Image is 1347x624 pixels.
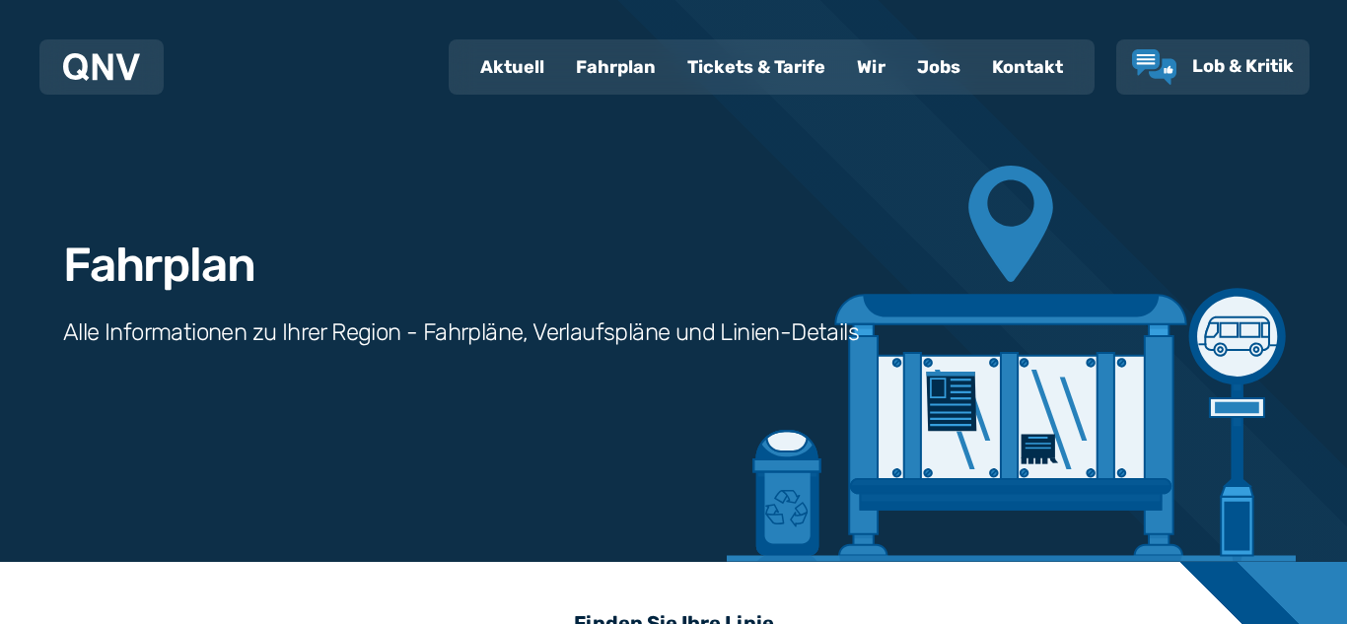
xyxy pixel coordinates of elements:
[63,53,140,81] img: QNV Logo
[901,41,976,93] a: Jobs
[1192,55,1294,77] span: Lob & Kritik
[976,41,1079,93] a: Kontakt
[841,41,901,93] a: Wir
[464,41,560,93] a: Aktuell
[560,41,672,93] a: Fahrplan
[63,316,859,348] h3: Alle Informationen zu Ihrer Region - Fahrpläne, Verlaufspläne und Linien-Details
[63,47,140,87] a: QNV Logo
[672,41,841,93] a: Tickets & Tarife
[63,242,254,289] h1: Fahrplan
[1132,49,1294,85] a: Lob & Kritik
